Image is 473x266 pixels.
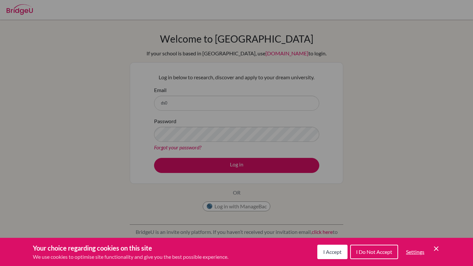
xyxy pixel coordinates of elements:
button: I Accept [317,245,348,259]
span: I Do Not Accept [356,249,392,255]
button: Save and close [432,245,440,253]
button: Settings [401,245,430,258]
button: I Do Not Accept [350,245,398,259]
h3: Your choice regarding cookies on this site [33,243,228,253]
span: Settings [406,249,424,255]
span: I Accept [323,249,342,255]
p: We use cookies to optimise site functionality and give you the best possible experience. [33,253,228,261]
